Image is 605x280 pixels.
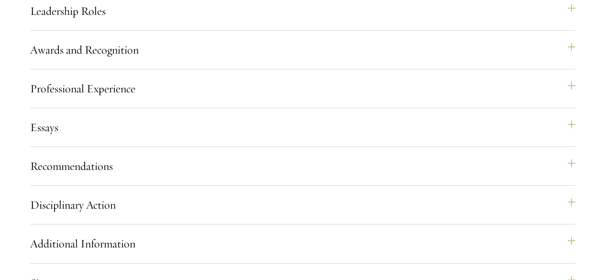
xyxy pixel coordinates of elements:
[30,77,575,100] button: Professional Experience
[30,38,575,61] button: Awards and Recognition
[30,155,575,178] button: Recommendations
[30,116,575,139] button: Essays
[30,193,575,216] button: Disciplinary Action
[30,232,575,255] button: Additional Information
